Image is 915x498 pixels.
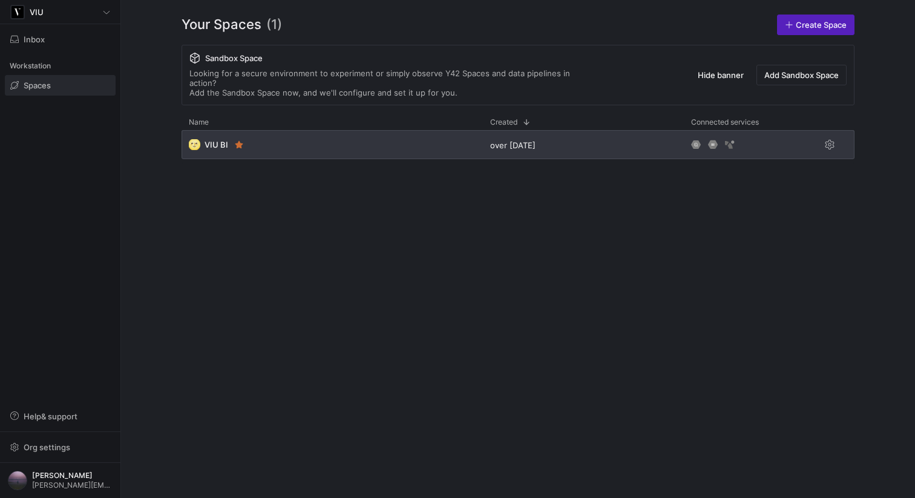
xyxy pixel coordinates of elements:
[5,406,116,427] button: Help& support
[698,70,744,80] span: Hide banner
[764,70,839,80] span: Add Sandbox Space
[796,20,847,30] span: Create Space
[5,444,116,453] a: Org settings
[182,15,261,35] span: Your Spaces
[30,7,44,17] span: VIU
[24,34,45,44] span: Inbox
[189,139,200,150] span: 🌝
[24,411,77,421] span: Help & support
[5,57,116,75] div: Workstation
[266,15,282,35] span: (1)
[11,6,24,18] img: https://storage.googleapis.com/y42-prod-data-exchange/images/zgRs6g8Sem6LtQCmmHzYBaaZ8bA8vNBoBzxR...
[756,65,847,85] button: Add Sandbox Space
[205,140,228,149] span: VIU BI
[32,481,113,490] span: [PERSON_NAME][EMAIL_ADDRESS][DOMAIN_NAME]
[189,68,595,97] div: Looking for a secure environment to experiment or simply observe Y42 Spaces and data pipelines in...
[691,118,759,126] span: Connected services
[5,29,116,50] button: Inbox
[32,471,113,480] span: [PERSON_NAME]
[182,130,854,164] div: Press SPACE to select this row.
[5,468,116,493] button: https://storage.googleapis.com/y42-prod-data-exchange/images/VtGnwq41pAtzV0SzErAhijSx9Rgo16q39DKO...
[777,15,854,35] a: Create Space
[5,75,116,96] a: Spaces
[189,118,209,126] span: Name
[690,65,752,85] button: Hide banner
[8,471,27,490] img: https://storage.googleapis.com/y42-prod-data-exchange/images/VtGnwq41pAtzV0SzErAhijSx9Rgo16q39DKO...
[5,437,116,457] button: Org settings
[24,80,51,90] span: Spaces
[490,118,517,126] span: Created
[24,442,70,452] span: Org settings
[205,53,263,63] span: Sandbox Space
[490,140,536,150] span: over [DATE]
